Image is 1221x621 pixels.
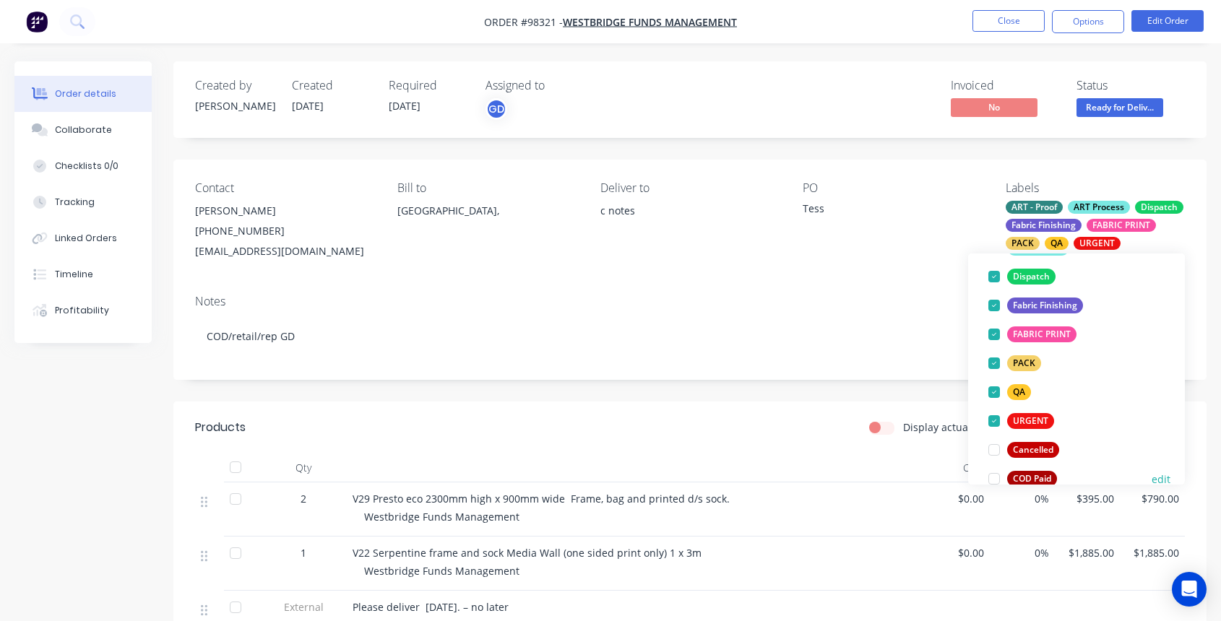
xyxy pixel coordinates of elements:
[983,295,1089,316] button: Fabric Finishing
[1052,10,1124,33] button: Options
[1006,237,1040,250] div: PACK
[397,201,577,221] div: [GEOGRAPHIC_DATA],
[1087,219,1156,232] div: FABRIC PRINT
[1007,326,1077,342] div: FABRIC PRINT
[195,221,374,241] div: [PHONE_NUMBER]
[1131,10,1204,32] button: Edit Order
[397,181,577,195] div: Bill to
[1007,442,1059,458] div: Cancelled
[1007,355,1041,371] div: PACK
[1007,413,1054,429] div: URGENT
[1006,201,1063,214] div: ART - Proof
[364,564,519,578] span: Westbridge Funds Management
[55,160,118,173] div: Checklists 0/0
[983,353,1047,373] button: PACK
[55,304,109,317] div: Profitability
[389,79,468,92] div: Required
[1172,572,1207,607] div: Open Intercom Messenger
[353,546,702,560] span: V22 Serpentine frame and sock Media Wall (one sided print only) 1 x 3m
[1007,269,1056,285] div: Dispatch
[55,232,117,245] div: Linked Orders
[397,201,577,247] div: [GEOGRAPHIC_DATA],
[260,453,347,482] div: Qty
[996,545,1049,560] span: 0%
[195,98,275,113] div: [PERSON_NAME]
[1007,298,1083,313] div: Fabric Finishing
[1068,201,1130,214] div: ART Process
[1077,98,1163,120] button: Ready for Deliv...
[983,266,1061,287] button: Dispatch
[14,220,152,256] button: Linked Orders
[951,98,1037,116] span: No
[486,98,507,120] button: GD
[1007,471,1057,487] div: COD Paid
[600,181,780,195] div: Deliver to
[1061,491,1114,506] span: $395.00
[26,11,48,32] img: Factory
[292,79,371,92] div: Created
[563,15,737,29] a: Westbridge Funds Management
[931,545,984,560] span: $0.00
[55,268,93,281] div: Timeline
[364,510,519,524] span: Westbridge Funds Management
[484,15,563,29] span: Order #98321 -
[972,10,1045,32] button: Close
[1126,545,1179,560] span: $1,885.00
[195,295,1185,308] div: Notes
[55,87,116,100] div: Order details
[14,256,152,292] button: Timeline
[301,491,306,506] span: 2
[486,79,630,92] div: Assigned to
[195,79,275,92] div: Created by
[1007,384,1031,400] div: QA
[389,99,420,113] span: [DATE]
[195,314,1185,358] div: COD/retail/rep GD
[803,181,982,195] div: PO
[983,440,1065,460] button: Cancelled
[55,123,112,136] div: Collaborate
[1006,219,1082,232] div: Fabric Finishing
[353,492,730,505] span: V29 Presto eco 2300mm high x 900mm wide Frame, bag and printed d/s sock.
[983,324,1082,344] button: FABRIC PRINT
[1045,237,1069,250] div: QA
[600,201,780,221] div: c notes
[1152,472,1170,487] button: edit
[195,181,374,195] div: Contact
[925,453,990,482] div: Cost
[1077,79,1185,92] div: Status
[903,420,1023,435] label: Display actual quantities
[1126,491,1179,506] span: $790.00
[195,201,374,221] div: [PERSON_NAME]
[14,76,152,112] button: Order details
[1074,237,1121,250] div: URGENT
[14,112,152,148] button: Collaborate
[931,491,984,506] span: $0.00
[195,241,374,261] div: [EMAIL_ADDRESS][DOMAIN_NAME]
[14,148,152,184] button: Checklists 0/0
[1006,181,1185,195] div: Labels
[195,201,374,261] div: [PERSON_NAME][PHONE_NUMBER][EMAIL_ADDRESS][DOMAIN_NAME]
[266,599,341,615] span: External
[195,419,246,436] div: Products
[1077,98,1163,116] span: Ready for Deliv...
[996,491,1049,506] span: 0%
[951,79,1059,92] div: Invoiced
[983,238,1075,258] button: ART Process
[55,196,95,209] div: Tracking
[14,184,152,220] button: Tracking
[600,201,780,247] div: c notes
[292,99,324,113] span: [DATE]
[1135,201,1183,214] div: Dispatch
[983,382,1037,402] button: QA
[1061,545,1114,560] span: $1,885.00
[14,292,152,329] button: Profitability
[983,469,1063,489] button: COD Paid
[301,545,306,560] span: 1
[983,411,1060,431] button: URGENT
[803,201,982,221] div: Tess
